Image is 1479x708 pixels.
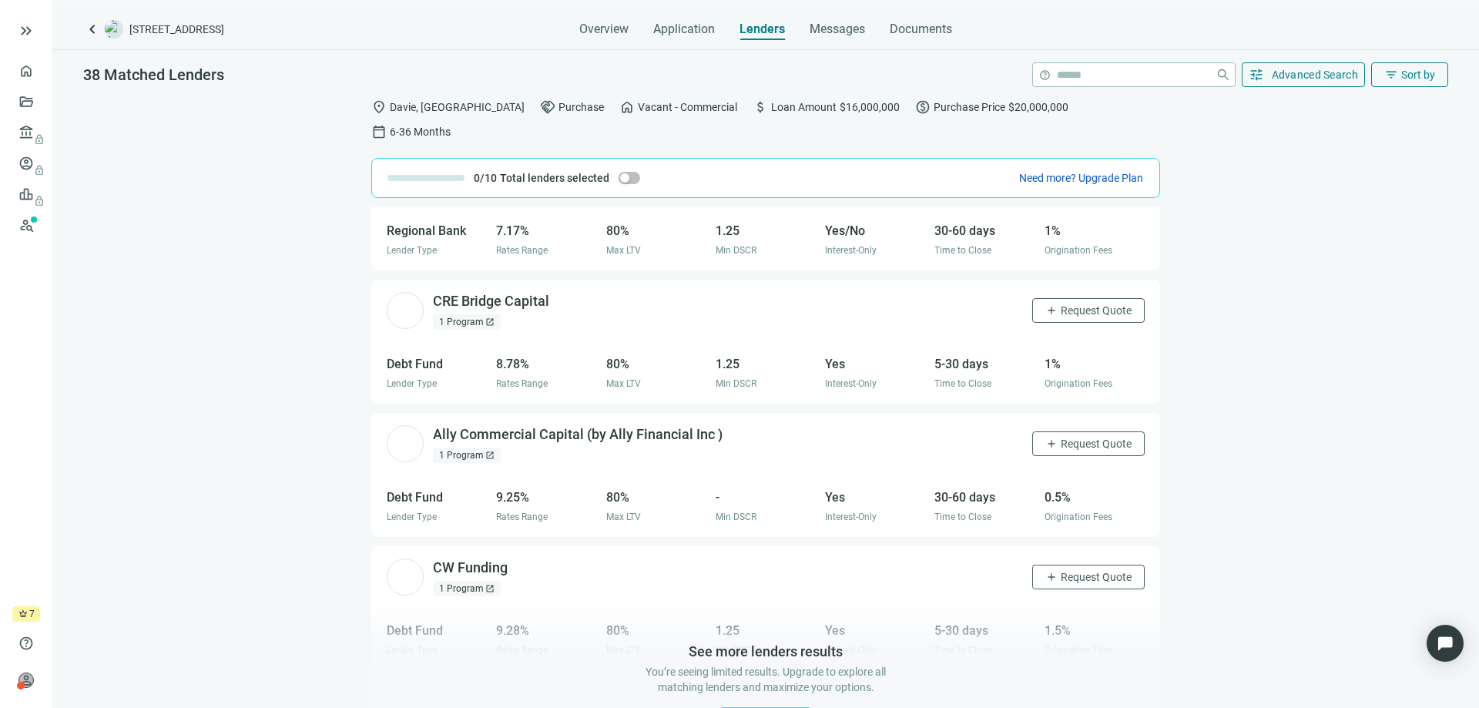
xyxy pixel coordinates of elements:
[606,378,641,389] span: Max LTV
[387,354,487,374] div: Debt Fund
[1008,99,1068,116] span: $20,000,000
[753,99,768,115] span: attach_money
[496,512,548,522] span: Rates Range
[825,221,925,240] div: Yes/No
[485,317,495,327] span: open_in_new
[915,99,1068,115] div: Purchase Price
[1427,625,1464,662] div: Open Intercom Messenger
[485,584,495,593] span: open_in_new
[387,512,437,522] span: Lender Type
[1371,62,1448,87] button: filter_listSort by
[606,488,706,507] div: 80%
[1045,378,1112,389] span: Origination Fees
[1045,221,1145,240] div: 1%
[1045,245,1112,256] span: Origination Fees
[433,314,501,330] div: 1 Program
[716,245,756,256] span: Min DSCR
[371,124,387,139] span: calendar_today
[105,20,123,39] img: deal-logo
[558,99,604,116] span: Purchase
[1045,571,1058,583] span: add
[371,99,387,115] span: location_on
[1061,304,1132,317] span: Request Quote
[934,245,991,256] span: Time to Close
[18,609,28,619] span: crown
[716,512,756,522] span: Min DSCR
[934,354,1035,374] div: 5-30 days
[496,488,596,507] div: 9.25%
[496,354,596,374] div: 8.78%
[1032,431,1145,456] button: addRequest Quote
[627,664,904,695] div: You’re seeing limited results. Upgrade to explore all matching lenders and maximize your options.
[433,448,501,463] div: 1 Program
[500,170,609,186] span: Total lenders selected
[29,606,35,622] span: 7
[129,22,224,37] span: [STREET_ADDRESS]
[1019,172,1143,184] span: Need more? Upgrade Plan
[1045,488,1145,507] div: 0.5%
[1039,69,1051,81] span: help
[1401,69,1435,81] span: Sort by
[810,22,865,36] span: Messages
[825,378,877,389] span: Interest-Only
[753,99,900,115] div: Loan Amount
[716,378,756,389] span: Min DSCR
[638,99,737,116] span: Vacant - Commercial
[433,581,501,596] div: 1 Program
[934,378,991,389] span: Time to Close
[496,221,596,240] div: 7.17%
[739,22,785,37] span: Lenders
[387,245,437,256] span: Lender Type
[1061,438,1132,450] span: Request Quote
[1045,512,1112,522] span: Origination Fees
[915,99,931,115] span: paid
[1384,68,1398,82] span: filter_list
[1242,62,1366,87] button: tuneAdvanced Search
[934,221,1035,240] div: 30-60 days
[1272,69,1359,81] span: Advanced Search
[387,488,487,507] div: Debt Fund
[83,20,102,39] a: keyboard_arrow_left
[485,451,495,460] span: open_in_new
[433,292,549,311] div: CRE Bridge Capital
[83,65,224,84] span: 38 Matched Lenders
[1018,170,1144,186] button: Need more? Upgrade Plan
[606,221,706,240] div: 80%
[840,99,900,116] span: $16,000,000
[619,99,635,115] span: home
[825,488,925,507] div: Yes
[496,245,548,256] span: Rates Range
[606,354,706,374] div: 80%
[716,221,816,240] div: 1.25
[606,512,641,522] span: Max LTV
[387,221,487,240] div: Regional Bank
[433,425,723,445] div: Ally Commercial Capital (by Ally Financial Inc )
[17,22,35,40] button: keyboard_double_arrow_right
[716,488,816,507] div: -
[825,512,877,522] span: Interest-Only
[825,354,925,374] div: Yes
[390,99,525,116] span: Davie, [GEOGRAPHIC_DATA]
[825,245,877,256] span: Interest-Only
[540,99,555,115] span: handshake
[1045,438,1058,450] span: add
[934,488,1035,507] div: 30-60 days
[689,643,843,661] div: See more lenders results
[579,22,629,37] span: Overview
[18,636,34,651] span: help
[474,170,497,186] span: 0/10
[433,559,508,578] div: CW Funding
[1061,571,1132,583] span: Request Quote
[390,123,451,140] span: 6-36 Months
[1032,565,1145,589] button: addRequest Quote
[606,245,641,256] span: Max LTV
[1032,298,1145,323] button: addRequest Quote
[653,22,715,37] span: Application
[387,378,437,389] span: Lender Type
[716,354,816,374] div: 1.25
[1045,354,1145,374] div: 1%
[496,378,548,389] span: Rates Range
[1045,304,1058,317] span: add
